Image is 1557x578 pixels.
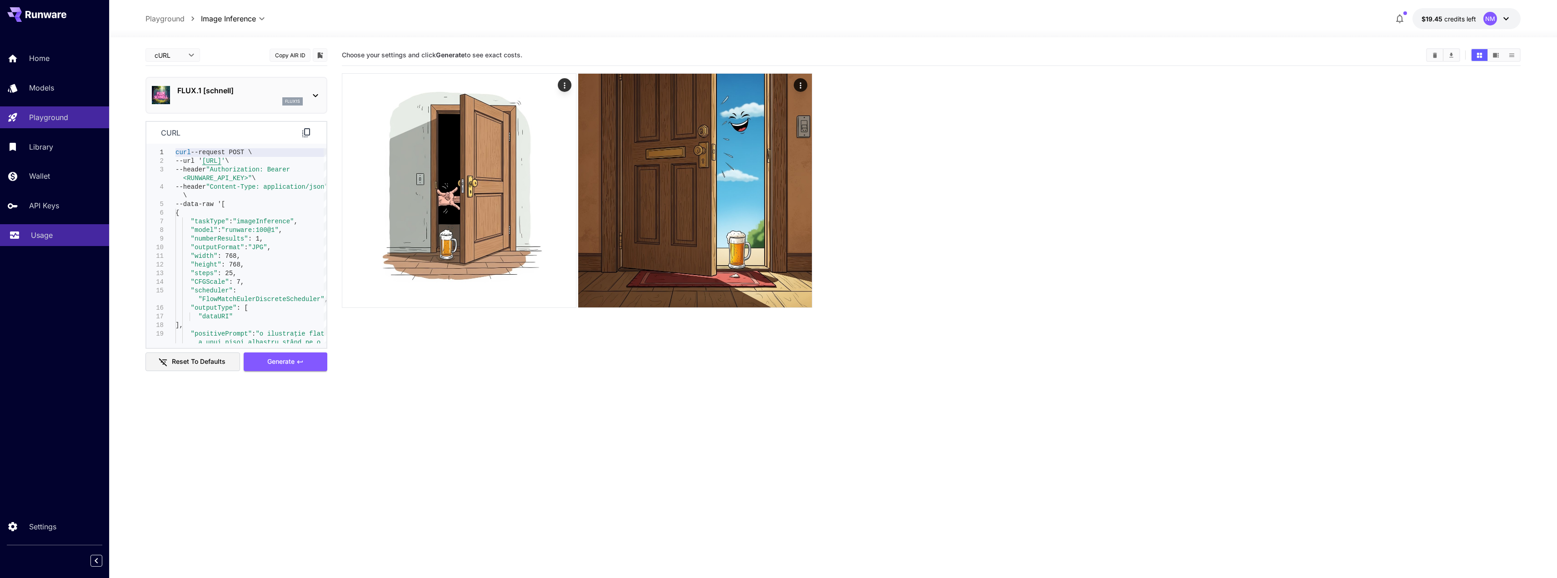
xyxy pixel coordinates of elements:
span: : 768, [221,261,244,268]
a: Playground [145,13,185,24]
div: 7 [146,217,164,226]
div: 16 [146,304,164,312]
div: NM [1483,12,1497,25]
p: Library [29,141,53,152]
button: Collapse sidebar [90,555,102,567]
div: 3 [146,166,164,174]
span: --header [175,166,206,173]
span: "positivePrompt" [190,330,251,337]
span: "steps" [190,270,217,277]
span: , [278,226,282,234]
span: \ [252,175,255,182]
p: curl [161,127,180,138]
nav: breadcrumb [145,13,201,24]
span: "runware:100@1" [221,226,278,234]
span: "outputFormat" [190,244,244,251]
div: Actions [794,78,807,92]
span: : [233,287,236,294]
p: FLUX.1 [schnell] [177,85,303,96]
button: Clear Images [1427,49,1443,61]
span: : [217,226,221,234]
span: "outputType" [190,304,236,312]
button: $19.4456NM [1412,8,1521,29]
p: API Keys [29,200,59,211]
div: 19 [146,330,164,338]
div: 8 [146,226,164,235]
div: 11 [146,252,164,261]
span: a unui pisoi albastru stând pe o [198,339,320,346]
button: Generate [244,352,327,371]
div: Clear ImagesDownload All [1426,48,1460,62]
span: "CFGScale" [190,278,229,286]
span: $19.45 [1422,15,1444,23]
span: "Authorization: Bearer [206,166,290,173]
span: : [252,330,255,337]
div: 1 [146,148,164,157]
span: "dataURI" [198,313,233,320]
span: , [267,244,270,251]
div: 14 [146,278,164,286]
span: : 768, [217,252,240,260]
span: "FlowMatchEulerDiscreteScheduler" [198,296,324,303]
div: 18 [146,321,164,330]
div: Show images in grid viewShow images in video viewShow images in list view [1471,48,1521,62]
div: 12 [146,261,164,269]
p: Wallet [29,171,50,181]
div: 17 [146,312,164,321]
span: : 25, [217,270,236,277]
div: 10 [146,243,164,252]
p: flux1s [285,98,300,105]
p: Playground [29,112,68,123]
button: Show images in list view [1504,49,1520,61]
span: \ [225,157,229,165]
span: , [294,218,297,225]
span: <RUNWARE_API_KEY>" [183,175,251,182]
span: "JPG" [248,244,267,251]
span: : [ [236,304,248,312]
span: --url ' [175,157,202,165]
span: "numberResults" [190,235,248,242]
div: FLUX.1 [schnell]flux1s [152,81,321,109]
button: Copy AIR ID [270,49,310,62]
span: "taskType" [190,218,229,225]
span: cURL [155,50,183,60]
button: Show images in grid view [1472,49,1487,61]
p: Models [29,82,54,93]
span: ' [221,157,225,165]
div: 2 [146,157,164,166]
div: 15 [146,286,164,295]
span: "scheduler" [190,287,232,294]
span: \ [183,192,186,199]
p: Home [29,53,50,64]
div: Collapse sidebar [97,553,109,569]
p: Settings [29,521,56,532]
span: Generate [267,356,295,367]
span: Image Inference [201,13,256,24]
button: Add to library [316,50,324,60]
button: Show images in video view [1488,49,1504,61]
span: "height" [190,261,221,268]
span: "Content-Type: application/json" [206,183,328,191]
span: "model" [190,226,217,234]
span: : [229,218,232,225]
span: --request POST \ [190,149,251,156]
span: : 7, [229,278,244,286]
div: $19.4456 [1422,14,1476,24]
div: 9 [146,235,164,243]
p: Usage [31,230,53,241]
button: Reset to defaults [145,352,240,371]
span: : [244,244,248,251]
span: --header [175,183,206,191]
div: 5 [146,200,164,209]
span: "width" [190,252,217,260]
span: ], [175,322,183,329]
b: Generate [436,51,465,59]
span: curl [175,149,191,156]
img: 9k= [342,74,576,307]
span: credits left [1444,15,1476,23]
div: Actions [558,78,571,92]
span: --data-raw '[ [175,201,225,208]
span: [URL] [202,157,221,165]
button: Download All [1443,49,1459,61]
